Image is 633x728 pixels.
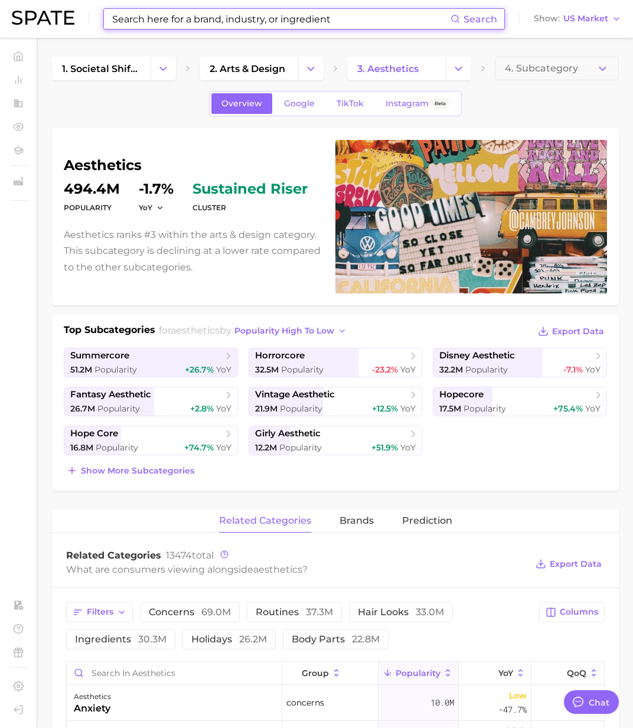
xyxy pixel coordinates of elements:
[64,158,321,172] h1: aesthetics
[560,607,598,617] span: Columns
[464,403,506,414] span: Popularity
[372,364,398,375] span: -23.2%
[239,634,267,645] span: 26.2m
[284,99,315,109] span: Google
[74,701,111,716] div: anxiety
[221,99,262,109] span: Overview
[94,364,137,375] span: Popularity
[70,403,95,414] span: 26.7m
[563,364,583,375] span: -7.1%
[64,462,197,479] button: Show more subcategories
[358,608,444,617] span: hair looks
[433,387,607,416] a: hopecore17.5m Popularity+75.4% YoY
[192,182,308,196] span: sustained riser
[379,662,459,685] button: Popularity
[439,364,463,375] span: 32.2m
[465,364,508,375] span: Popularity
[70,428,118,439] span: hope core
[216,442,231,453] span: YoY
[111,9,451,29] input: Search here for a brand, industry, or ingredient
[498,703,527,717] span: -47.7%
[430,696,454,710] span: 10.0m
[459,662,531,685] button: YoY
[509,688,527,703] span: Low
[64,201,120,215] dt: Popularity
[433,348,607,377] a: disney aesthetic32.2m Popularity-7.1% YoY
[446,57,471,80] button: Change Category
[249,387,423,416] a: vintage aesthetic21.9m Popularity+12.5% YoY
[286,696,324,710] span: concerns
[231,323,350,339] button: popularity high to low
[255,364,279,375] span: 32.5m
[376,93,459,114] a: InstagramBeta
[74,690,111,704] div: aesthetics
[9,701,27,719] a: Log out. Currently logged in with e-mail yumi.toki@spate.nyc.
[66,550,161,561] span: Related Categories
[192,201,308,215] dt: cluster
[234,326,334,336] span: popularity high to low
[281,364,324,375] span: Popularity
[70,350,129,361] span: summercore
[396,668,441,678] span: Popularity
[327,93,374,114] a: TikTok
[211,93,272,114] a: Overview
[337,99,364,109] span: TikTok
[62,63,141,74] span: 1. societal shifts & culture
[151,57,176,80] button: Change Category
[210,63,285,74] span: 2. arts & design
[138,634,167,645] span: 30.3m
[216,364,231,375] span: YoY
[70,442,93,453] span: 16.8m
[567,668,586,678] span: QoQ
[66,561,527,577] div: What are consumers viewing alongside ?
[216,403,231,414] span: YoY
[185,364,214,375] span: +26.7%
[75,635,167,644] span: ingredients
[372,403,398,414] span: +12.5%
[402,515,452,526] span: Prediction
[159,325,350,336] span: for by
[190,403,214,414] span: +2.8%
[416,606,444,618] span: 33.0m
[184,442,214,453] span: +74.7%
[533,556,605,572] button: Export Data
[274,93,325,114] a: Google
[298,57,324,80] button: Change Category
[306,606,333,618] span: 37.3m
[139,182,174,196] dd: -1.7%
[256,608,333,617] span: routines
[439,389,484,400] span: hopecore
[249,348,423,377] a: horrorcore32.5m Popularity-23.2% YoY
[340,515,374,526] span: brands
[191,635,267,644] span: holidays
[87,607,113,617] span: Filters
[149,608,231,617] span: concerns
[64,323,155,341] h1: Top Subcategories
[139,203,164,213] button: YoY
[535,323,607,339] button: Export Data
[67,662,282,684] input: Search in aesthetics
[302,668,329,678] span: group
[171,325,220,336] span: aesthetics
[70,389,151,400] span: fantasy aesthetic
[219,515,311,526] span: related categories
[201,606,231,618] span: 69.0m
[439,350,515,361] span: disney aesthetic
[64,227,321,275] p: Aesthetics ranks #3 within the arts & design category. This subcategory is declining at a lower r...
[585,403,601,414] span: YoY
[400,364,416,375] span: YoY
[386,99,429,109] span: Instagram
[552,327,604,337] span: Export Data
[64,426,238,455] a: hope core16.8m Popularity+74.7% YoY
[52,57,151,80] a: 1. societal shifts & culture
[347,57,446,80] a: 3. aesthetics
[495,57,619,80] button: 4. Subcategory
[64,182,120,196] dd: 494.4m
[282,662,379,685] button: group
[400,403,416,414] span: YoY
[352,634,380,645] span: 22.8m
[70,364,92,375] span: 51.2m
[505,63,578,74] span: 4. Subcategory
[64,387,238,416] a: fantasy aesthetic26.7m Popularity+2.8% YoY
[255,403,278,414] span: 21.9m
